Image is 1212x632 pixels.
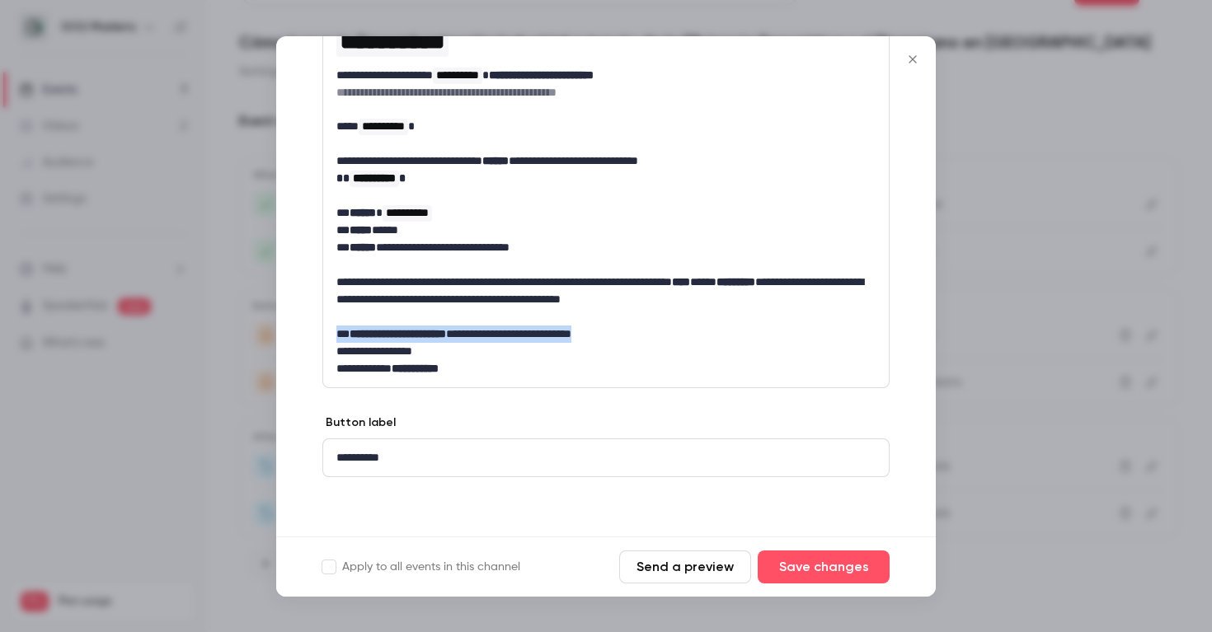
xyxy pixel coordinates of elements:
button: Save changes [758,550,890,583]
div: editor [323,439,889,476]
button: Send a preview [619,550,751,583]
label: Button label [322,414,396,431]
label: Apply to all events in this channel [322,559,520,575]
button: Close [896,43,929,76]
